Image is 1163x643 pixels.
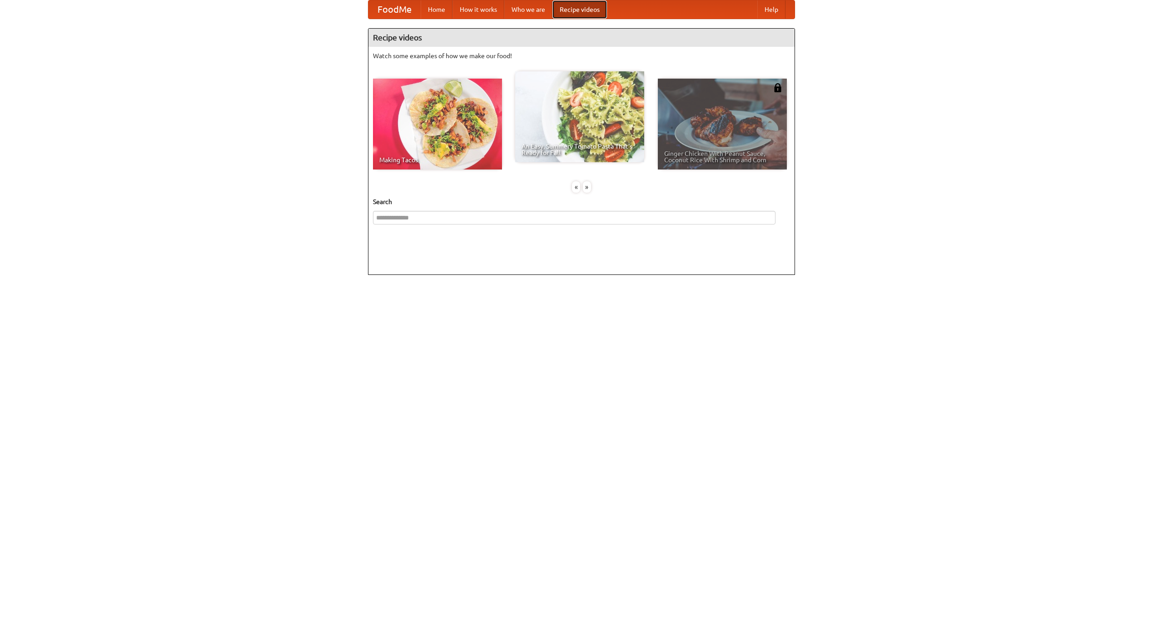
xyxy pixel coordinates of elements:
a: Who we are [504,0,552,19]
p: Watch some examples of how we make our food! [373,51,790,60]
span: Making Tacos [379,157,496,163]
img: 483408.png [773,83,782,92]
h4: Recipe videos [368,29,795,47]
div: » [583,181,591,193]
h5: Search [373,197,790,206]
a: Help [757,0,785,19]
a: Home [421,0,452,19]
a: FoodMe [368,0,421,19]
span: An Easy, Summery Tomato Pasta That's Ready for Fall [522,143,638,156]
div: « [572,181,580,193]
a: Recipe videos [552,0,607,19]
a: How it works [452,0,504,19]
a: Making Tacos [373,79,502,169]
a: An Easy, Summery Tomato Pasta That's Ready for Fall [515,71,644,162]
